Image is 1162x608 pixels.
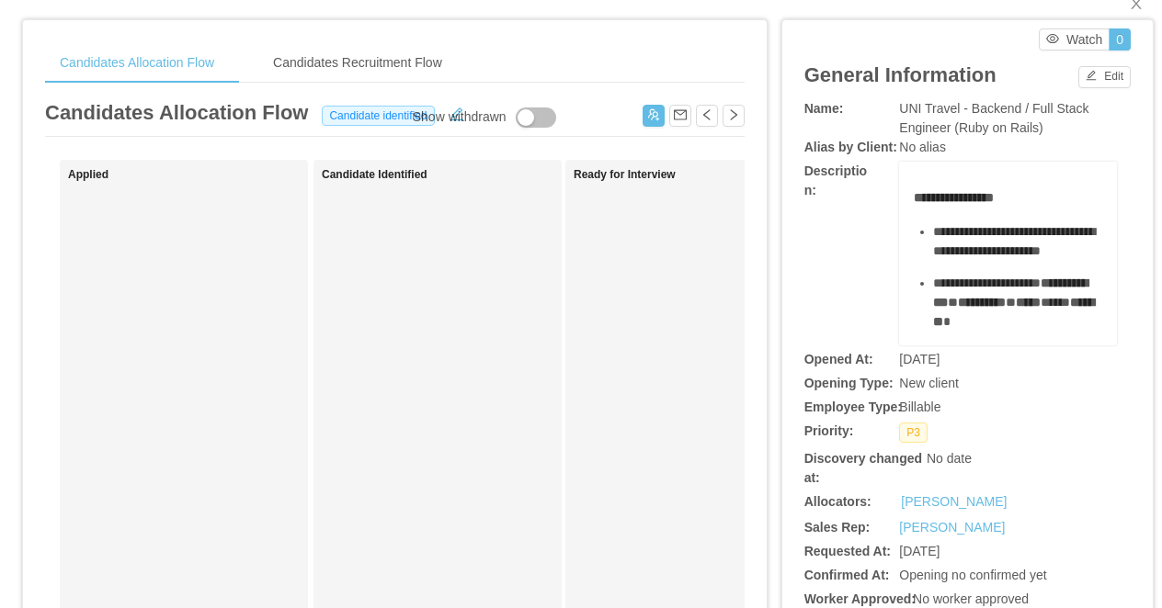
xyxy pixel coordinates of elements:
[322,168,579,182] h1: Candidate Identified
[899,352,940,366] span: [DATE]
[901,492,1007,512] a: [PERSON_NAME]
[899,544,940,558] span: [DATE]
[804,591,916,606] b: Worker Approved:
[1078,66,1131,88] button: icon: editEdit
[899,568,1046,582] span: Opening no confirmed yet
[899,140,946,154] span: No alias
[804,568,890,582] b: Confirmed At:
[914,188,1103,372] div: rdw-editor
[804,376,894,390] b: Opening Type:
[804,163,867,197] b: Description:
[1109,28,1131,51] button: 0
[899,422,928,443] span: P3
[413,107,507,128] div: Show withdrawn
[804,60,997,90] article: General Information
[804,352,873,366] b: Opened At:
[899,400,940,414] span: Billable
[899,162,1117,345] div: rdw-wrapper
[804,494,871,509] b: Allocators:
[643,105,665,127] button: icon: usergroup-add
[696,105,718,127] button: icon: left
[899,520,1005,535] a: [PERSON_NAME]
[899,376,959,390] span: New client
[45,42,229,84] div: Candidates Allocation Flow
[723,105,745,127] button: icon: right
[669,105,691,127] button: icon: mail
[258,42,457,84] div: Candidates Recruitment Flow
[574,168,831,182] h1: Ready for Interview
[913,591,1029,606] span: No worker approved
[442,103,472,121] button: icon: edit
[804,423,854,438] b: Priority:
[899,101,1088,135] span: UNI Travel - Backend / Full Stack Engineer (Ruby on Rails)
[804,400,902,414] b: Employee Type:
[804,140,897,154] b: Alias by Client:
[68,168,325,182] h1: Applied
[45,97,308,128] article: Candidates Allocation Flow
[804,520,871,535] b: Sales Rep:
[804,544,891,558] b: Requested At:
[804,101,844,116] b: Name:
[804,451,922,485] b: Discovery changed at:
[927,451,972,466] span: No date
[1039,28,1110,51] button: icon: eyeWatch
[322,106,434,126] span: Candidate identified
